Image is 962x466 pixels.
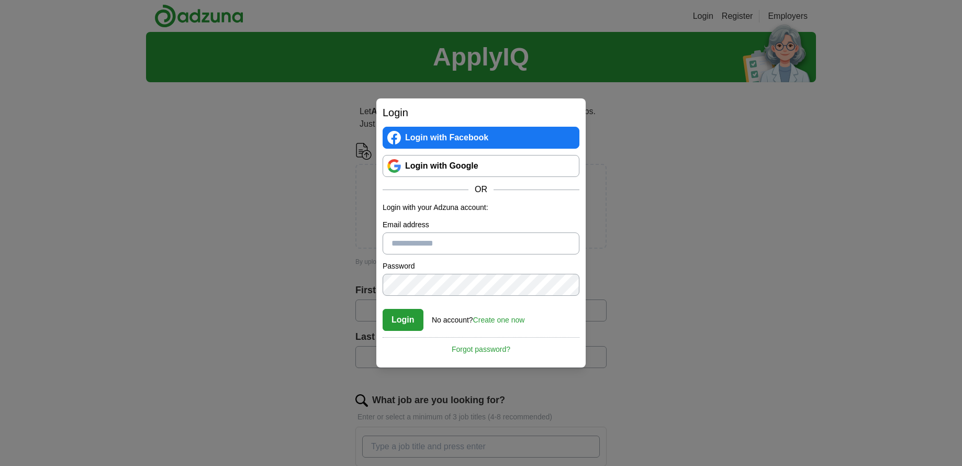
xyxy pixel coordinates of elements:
a: Login with Google [383,155,579,177]
a: Create one now [473,316,525,324]
span: OR [468,183,494,196]
label: Password [383,261,579,272]
button: Login [383,309,423,331]
a: Forgot password? [383,337,579,355]
p: Login with your Adzuna account: [383,202,579,213]
div: No account? [432,308,524,326]
label: Email address [383,219,579,230]
h2: Login [383,105,579,120]
a: Login with Facebook [383,127,579,149]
